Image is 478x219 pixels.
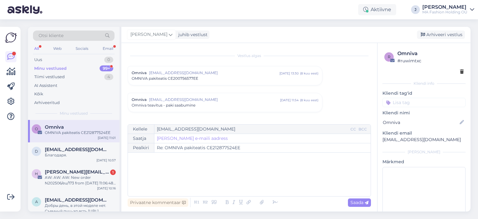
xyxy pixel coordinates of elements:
[128,134,154,143] div: Saatja
[422,5,467,10] div: [PERSON_NAME]
[397,50,464,57] div: Omniva
[110,169,116,175] div: 1
[74,45,90,53] div: Socials
[33,45,40,53] div: All
[45,147,110,152] span: dshkodrova@aol.co.uk
[382,149,466,155] div: [PERSON_NAME]
[130,31,167,38] span: [PERSON_NAME]
[132,97,147,102] span: Omniva
[382,159,466,165] p: Märkmed
[382,90,466,97] p: Kliendi tag'id
[382,81,466,86] div: Kliendi info
[104,57,113,63] div: 0
[382,110,466,116] p: Kliendi nimi
[34,65,67,72] div: Minu vestlused
[45,152,116,158] div: Благодаря.
[132,70,147,76] span: Omniva
[422,5,474,15] a: [PERSON_NAME]MA Fashion Holding OÜ
[397,57,464,64] div: # ruwimtxc
[98,136,116,140] div: [DATE] 11:01
[35,171,38,176] span: h
[34,74,65,80] div: Tiimi vestlused
[149,70,279,76] span: [EMAIL_ADDRESS][DOMAIN_NAME]
[279,71,299,76] div: [DATE] 13:30
[300,71,318,76] div: ( 8 kuu eest )
[128,198,188,207] div: Privaatne kommentaar
[128,143,154,152] div: Pealkiri
[34,57,42,63] div: Uus
[34,83,57,89] div: AI Assistent
[417,31,465,39] div: Arhiveeri vestlus
[34,100,60,106] div: Arhiveeritud
[149,97,280,102] span: [EMAIL_ADDRESS][DOMAIN_NAME]
[104,74,113,80] div: 4
[35,126,38,131] span: O
[154,125,349,134] input: Recepient...
[45,130,116,136] div: OMNIVA pakiteatis CE212877524EE
[157,135,228,142] a: [PERSON_NAME] e-maili aadress
[45,124,64,130] span: Omniva
[358,4,396,15] div: Aktiivne
[35,199,38,204] span: a
[101,45,115,53] div: Email
[60,111,88,116] span: Minu vestlused
[382,136,466,143] p: [EMAIL_ADDRESS][DOMAIN_NAME]
[388,55,391,59] span: r
[45,169,110,175] span: helena.mueller@mailbox.org
[382,130,466,136] p: Kliendi email
[132,76,198,81] span: OMNIVA pakiteatis CE200756577EE
[35,149,38,154] span: d
[422,10,467,15] div: MA Fashion Holding OÜ
[382,98,466,107] input: Lisa tag
[357,126,368,132] div: BCC
[383,119,458,126] input: Lisa nimi
[45,203,116,214] div: Добры день, в этой моделе нет. Съемный пуш-ап есть [URL][DOMAIN_NAME] в другой моделе этой серии
[96,158,116,163] div: [DATE] 10:57
[411,5,420,14] div: J
[5,32,17,44] img: Askly Logo
[132,102,195,108] span: Omniva teavitus - paki saabumine
[350,200,368,205] span: Saada
[300,98,318,102] div: ( 8 kuu eest )
[280,98,299,102] div: [DATE] 11:54
[34,91,43,97] div: Kõik
[97,186,116,191] div: [DATE] 10:16
[349,126,357,132] div: CC
[128,53,371,59] div: Vestlus algas
[45,175,116,186] div: AW: AW: AW: New order N202506/eu/173 from [DATE] 11:06:48 pm
[176,31,208,38] div: juhib vestlust
[154,143,371,152] input: Write subject here...
[52,45,63,53] div: Web
[39,32,63,39] span: Otsi kliente
[45,197,110,203] span: alusik1000@gmail.com
[128,125,154,134] div: Kellele
[100,65,113,72] div: 99+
